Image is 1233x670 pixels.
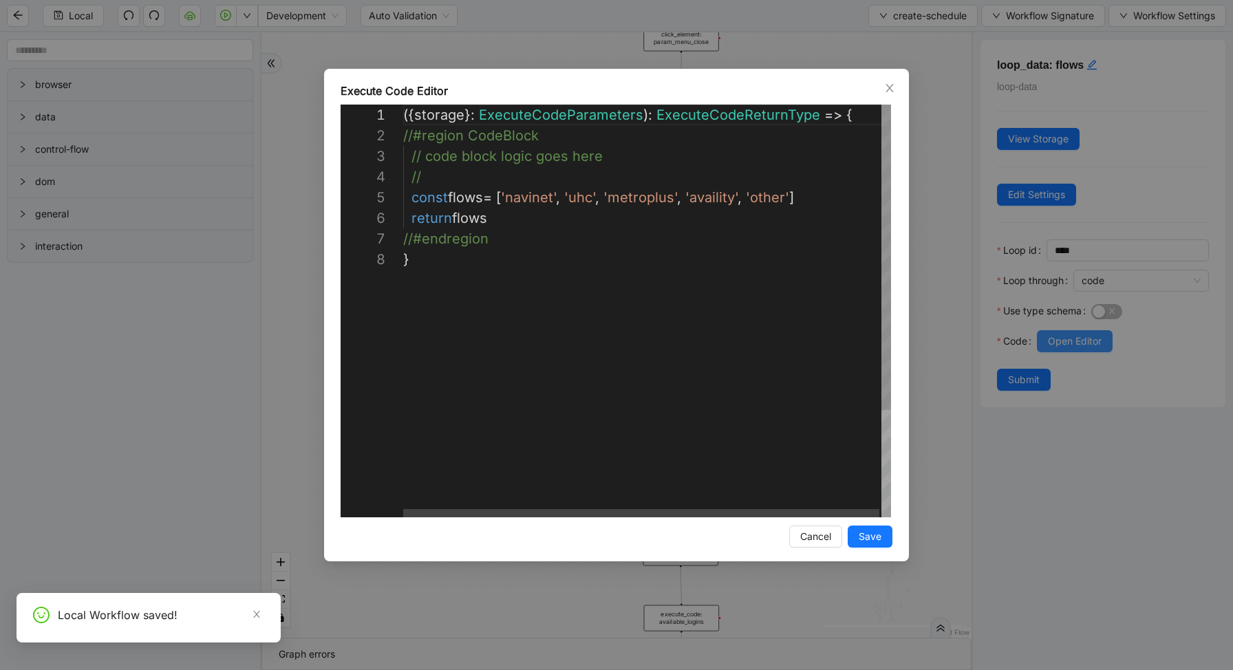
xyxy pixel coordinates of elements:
textarea: Editor content;Press Alt+F1 for Accessibility Options. [403,105,404,125]
span: 'other' [746,189,789,206]
div: Execute Code Editor [341,83,892,99]
span: ({ [403,107,414,123]
span: , [738,189,742,206]
div: 7 [341,228,385,249]
div: Local Workflow saved! [58,607,264,623]
span: ): [643,107,652,123]
span: return [411,210,452,226]
span: 'metroplus' [603,189,677,206]
span: ExecuteCodeReturnType [656,107,820,123]
div: 5 [341,187,385,208]
div: 6 [341,208,385,228]
span: // code block logic goes here [411,148,603,164]
span: Cancel [800,529,831,544]
button: Close [882,80,897,96]
span: } [403,251,409,268]
span: => [824,107,842,123]
span: { [846,107,853,123]
div: 4 [341,166,385,187]
span: 'uhc' [564,189,595,206]
span: ] [789,189,794,206]
span: , [556,189,560,206]
span: flows [448,189,483,206]
span: close [252,609,261,619]
div: 8 [341,249,385,270]
div: 1 [341,105,385,125]
span: storage [414,107,464,123]
span: //#region CodeBlock [403,127,539,144]
span: , [595,189,599,206]
span: const [411,189,448,206]
span: ExecuteCodeParameters [479,107,643,123]
span: close [884,83,895,94]
span: Save [859,529,881,544]
span: 'availity' [685,189,738,206]
button: Cancel [789,526,842,548]
span: // [411,169,421,185]
span: [ [496,189,501,206]
span: }: [464,107,475,123]
span: = [483,189,492,206]
div: 2 [341,125,385,146]
span: , [677,189,681,206]
button: Save [848,526,892,548]
span: //#endregion [403,230,489,247]
div: 3 [341,146,385,166]
span: 'navinet' [501,189,556,206]
span: smile [33,607,50,623]
span: flows [452,210,487,226]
